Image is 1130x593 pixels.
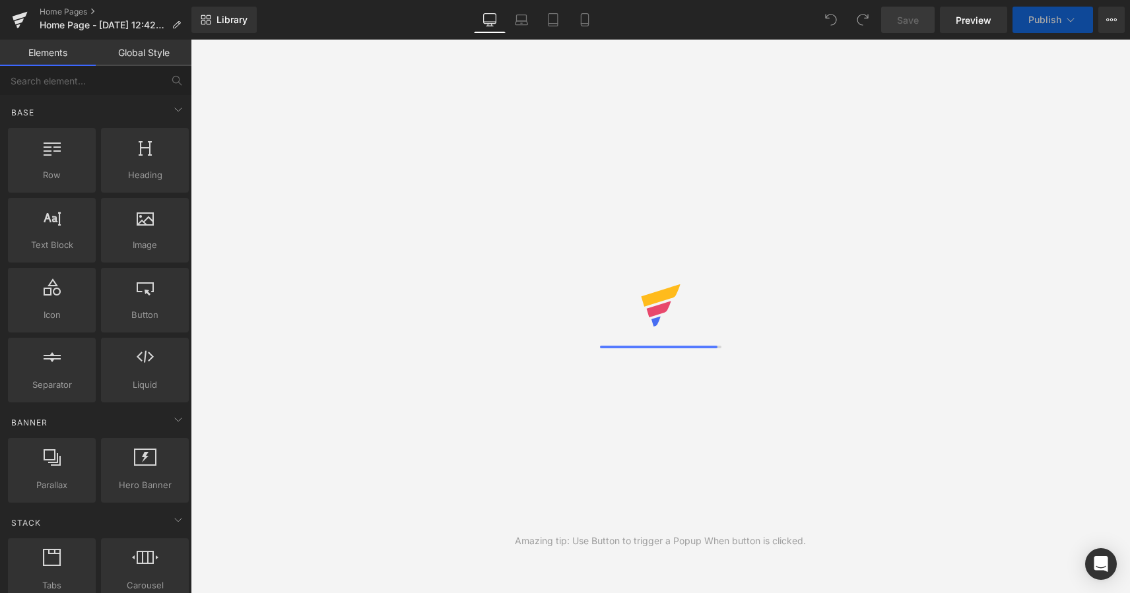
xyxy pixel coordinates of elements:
span: Home Page - [DATE] 12:42:58 [40,20,166,30]
button: Publish [1013,7,1093,33]
a: Home Pages [40,7,191,17]
span: Image [105,238,185,252]
a: Preview [940,7,1007,33]
span: Stack [10,516,42,529]
span: Liquid [105,378,185,392]
button: Undo [818,7,844,33]
span: Parallax [12,478,92,492]
span: Separator [12,378,92,392]
div: Open Intercom Messenger [1085,548,1117,580]
span: Preview [956,13,991,27]
a: Tablet [537,7,569,33]
button: Redo [849,7,876,33]
span: Banner [10,416,49,429]
span: Heading [105,168,185,182]
span: Publish [1028,15,1061,25]
a: Global Style [96,40,191,66]
a: Desktop [474,7,506,33]
span: Text Block [12,238,92,252]
span: Icon [12,308,92,322]
span: Row [12,168,92,182]
a: New Library [191,7,257,33]
div: Amazing tip: Use Button to trigger a Popup When button is clicked. [515,534,806,548]
span: Tabs [12,578,92,592]
span: Save [897,13,919,27]
span: Carousel [105,578,185,592]
span: Library [216,14,248,26]
a: Laptop [506,7,537,33]
a: Mobile [569,7,601,33]
span: Hero Banner [105,478,185,492]
span: Button [105,308,185,322]
span: Base [10,106,36,119]
button: More [1098,7,1125,33]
